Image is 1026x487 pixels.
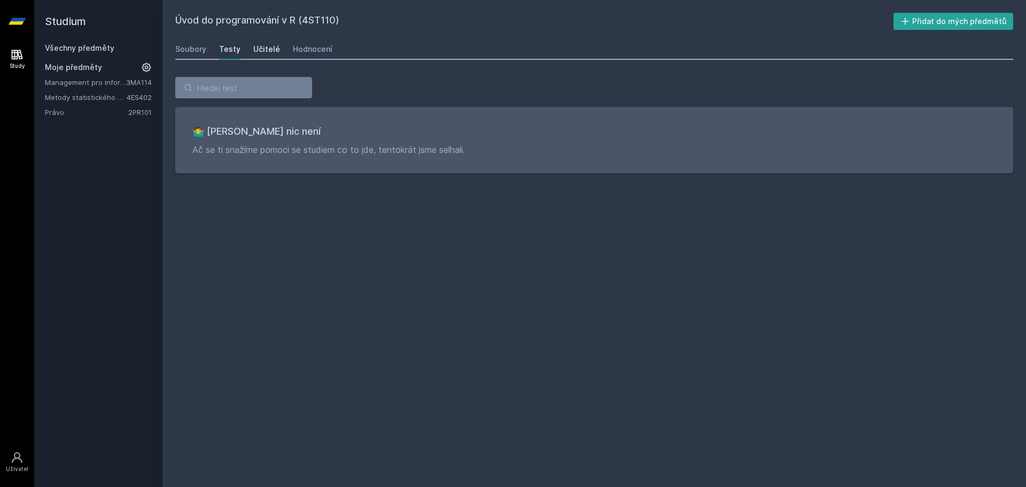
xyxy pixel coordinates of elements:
[253,44,280,55] div: Učitelé
[128,108,152,117] a: 2PR101
[175,38,206,60] a: Soubory
[45,77,126,88] a: Management pro informatiky a statistiky
[175,77,312,98] input: Hledej test
[175,13,893,30] h2: Úvod do programování v R (4ST110)
[192,124,996,139] h3: 🤷‍♂️ [PERSON_NAME] nic není
[126,78,152,87] a: 3MA114
[293,44,332,55] div: Hodnocení
[219,38,240,60] a: Testy
[2,43,32,75] a: Study
[175,44,206,55] div: Soubory
[45,62,102,73] span: Moje předměty
[293,38,332,60] a: Hodnocení
[45,92,127,103] a: Metody statistického srovnávání
[893,13,1014,30] button: Přidat do mých předmětů
[45,43,114,52] a: Všechny předměty
[6,465,28,473] div: Uživatel
[253,38,280,60] a: Učitelé
[2,446,32,478] a: Uživatel
[219,44,240,55] div: Testy
[10,62,25,70] div: Study
[45,107,128,118] a: Právo
[192,143,996,156] p: Ač se ti snažíme pomoci se studiem co to jde, tentokrát jsme selhali.
[127,93,152,102] a: 4ES402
